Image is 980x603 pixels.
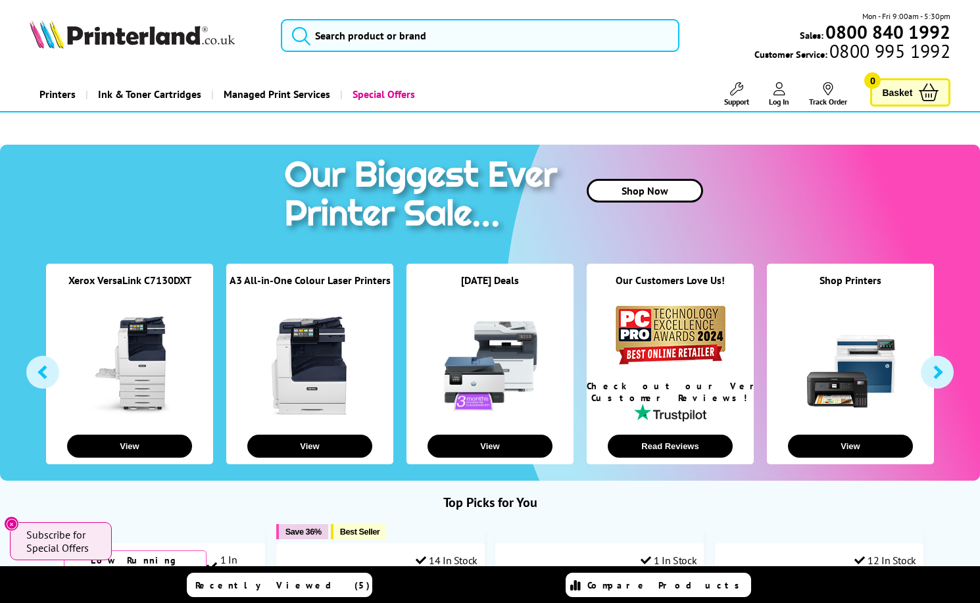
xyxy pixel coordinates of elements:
[788,435,914,458] button: View
[68,274,191,287] a: Xerox VersaLink C7130DXT
[406,274,574,303] div: [DATE] Deals
[587,179,703,203] a: Shop Now
[608,435,733,458] button: Read Reviews
[767,274,934,303] div: Shop Printers
[882,84,912,101] span: Basket
[864,72,881,89] span: 0
[30,20,264,51] a: Printerland Logo
[285,527,322,537] span: Save 36%
[754,45,950,60] span: Customer Service:
[195,579,370,591] span: Recently Viewed (5)
[854,554,916,567] div: 12 In Stock
[67,435,193,458] button: View
[587,274,754,303] div: Our Customers Love Us!
[641,554,697,567] div: 1 In Stock
[230,274,391,287] a: A3 All-in-One Colour Laser Printers
[278,145,571,248] img: printer sale
[823,26,950,38] a: 0800 840 1992
[724,82,749,107] a: Support
[724,97,749,107] span: Support
[809,82,847,107] a: Track Order
[4,516,19,531] button: Close
[30,20,235,49] img: Printerland Logo
[211,78,340,111] a: Managed Print Services
[340,527,380,537] span: Best Seller
[187,573,372,597] a: Recently Viewed (5)
[86,78,211,111] a: Ink & Toner Cartridges
[416,554,478,567] div: 14 In Stock
[340,78,425,111] a: Special Offers
[26,528,99,554] span: Subscribe for Special Offers
[247,435,373,458] button: View
[64,550,207,582] div: Low Running Costs
[98,78,201,111] span: Ink & Toner Cartridges
[276,524,328,539] button: Save 36%
[862,10,950,22] span: Mon - Fri 9:00am - 5:30pm
[207,553,258,579] div: 1 In Stock
[428,435,553,458] button: View
[587,380,754,404] div: Check out our Verified Customer Reviews!
[281,19,680,52] input: Search product or brand
[587,579,747,591] span: Compare Products
[769,82,789,107] a: Log In
[30,78,86,111] a: Printers
[331,524,387,539] button: Best Seller
[800,29,823,41] span: Sales:
[769,97,789,107] span: Log In
[827,45,950,57] span: 0800 995 1992
[825,20,950,44] b: 0800 840 1992
[566,573,751,597] a: Compare Products
[870,78,950,107] a: Basket 0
